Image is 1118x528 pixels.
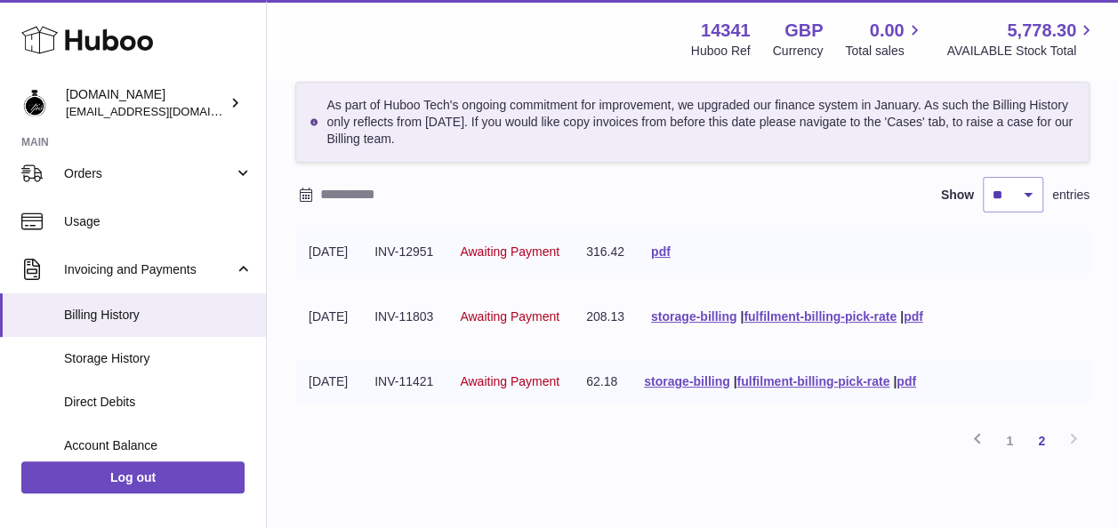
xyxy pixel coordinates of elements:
[295,360,361,404] td: [DATE]
[361,230,446,274] td: INV-12951
[64,307,253,324] span: Billing History
[64,261,234,278] span: Invoicing and Payments
[361,360,446,404] td: INV-11421
[744,309,897,324] a: fulfilment-billing-pick-rate
[900,309,904,324] span: |
[295,295,361,339] td: [DATE]
[1007,19,1076,43] span: 5,778.30
[460,374,559,388] span: Awaiting Payment
[21,461,245,493] a: Log out
[64,437,253,454] span: Account Balance
[1026,425,1058,457] a: 2
[460,244,559,259] span: Awaiting Payment
[651,244,671,259] a: pdf
[736,374,889,388] a: fulfilment-billing-pick-rate
[644,374,729,388] a: storage-billing
[295,230,361,274] td: [DATE]
[691,43,751,60] div: Huboo Ref
[870,19,905,43] span: 0.00
[784,19,823,43] strong: GBP
[64,350,253,367] span: Storage History
[573,230,638,274] td: 316.42
[64,394,253,411] span: Direct Debits
[361,295,446,339] td: INV-11803
[64,213,253,230] span: Usage
[66,86,226,120] div: [DOMAIN_NAME]
[773,43,824,60] div: Currency
[740,309,744,324] span: |
[295,82,1090,163] div: As part of Huboo Tech's ongoing commitment for improvement, we upgraded our finance system in Jan...
[1052,187,1090,204] span: entries
[893,374,897,388] span: |
[733,374,736,388] span: |
[904,309,923,324] a: pdf
[64,165,234,182] span: Orders
[845,43,924,60] span: Total sales
[651,309,736,324] a: storage-billing
[66,104,261,118] span: [EMAIL_ADDRESS][DOMAIN_NAME]
[946,19,1097,60] a: 5,778.30 AVAILABLE Stock Total
[21,90,48,116] img: internalAdmin-14341@internal.huboo.com
[460,309,559,324] span: Awaiting Payment
[573,360,631,404] td: 62.18
[993,425,1026,457] a: 1
[897,374,916,388] a: pdf
[946,43,1097,60] span: AVAILABLE Stock Total
[845,19,924,60] a: 0.00 Total sales
[701,19,751,43] strong: 14341
[573,295,638,339] td: 208.13
[941,187,974,204] label: Show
